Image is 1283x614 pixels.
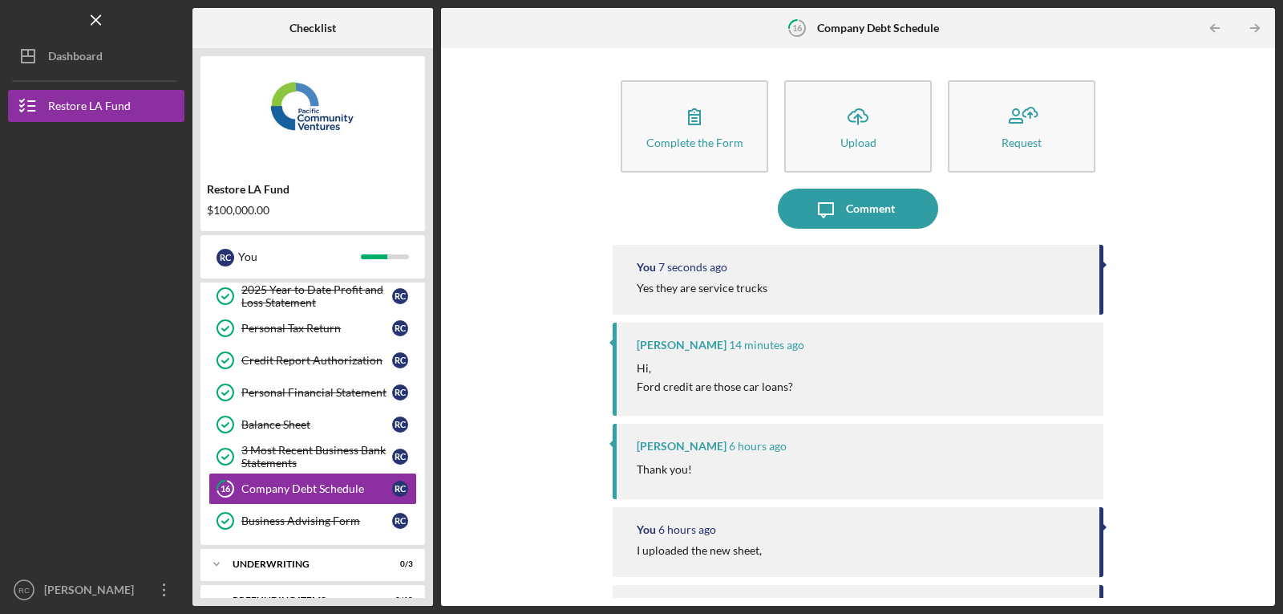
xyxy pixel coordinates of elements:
time: 2025-09-23 17:59 [658,523,716,536]
b: Company Debt Schedule [817,22,939,35]
a: Business Advising FormRC [208,505,417,537]
div: 0 / 10 [384,596,413,605]
a: Personal Financial StatementRC [208,376,417,409]
button: Restore LA Fund [8,90,184,122]
button: Upload [784,80,932,173]
div: R C [392,384,408,401]
div: R C [392,320,408,336]
tspan: 16 [792,22,803,33]
div: Comment [846,189,895,229]
div: Restore LA Fund [207,183,419,196]
div: Company Debt Schedule [241,482,392,495]
div: R C [217,249,234,266]
div: Complete the Form [646,136,743,148]
a: Personal Tax ReturnRC [208,312,417,344]
tspan: 16 [221,484,231,494]
button: Comment [778,189,938,229]
div: [PERSON_NAME] [40,574,144,610]
div: Balance Sheet [241,418,392,431]
a: 2025 Year to Date Profit and Loss StatementRC [208,280,417,312]
div: Restore LA Fund [48,90,131,126]
p: Thank you! [637,461,692,478]
div: Prefunding Items [233,596,373,605]
div: $100,000.00 [207,204,419,217]
div: Underwriting [233,559,373,569]
div: You [637,523,656,536]
div: R C [392,352,408,368]
div: [PERSON_NAME] [637,440,726,453]
div: R C [392,481,408,497]
div: 2025 Year to Date Profit and Loss Statement [241,283,392,309]
time: 2025-09-23 18:05 [729,440,787,453]
div: You [637,261,656,274]
div: Request [1002,136,1042,148]
div: Business Advising Form [241,514,392,527]
time: 2025-09-23 23:38 [729,339,804,352]
text: RC [18,586,30,595]
a: Balance SheetRC [208,409,417,441]
a: 3 Most Recent Business Bank StatementsRC [208,441,417,473]
div: [PERSON_NAME] [637,339,726,352]
a: 16Company Debt ScheduleRC [208,473,417,505]
time: 2025-09-23 23:53 [658,261,727,274]
img: Product logo [200,64,425,161]
div: You [238,243,361,270]
div: R C [392,288,408,304]
button: Complete the Form [621,80,768,173]
div: R C [392,513,408,529]
button: Dashboard [8,40,184,72]
b: Checklist [289,22,336,35]
div: Dashboard [48,40,103,76]
div: 0 / 3 [384,559,413,569]
button: RC[PERSON_NAME] [8,574,184,606]
div: Yes they are service trucks [637,282,767,295]
div: R C [392,449,408,465]
p: Hi, [637,360,793,377]
p: Ford credit are those car loans? [637,378,793,396]
button: Request [948,80,1095,173]
div: 3 Most Recent Business Bank Statements [241,444,392,470]
div: R C [392,417,408,433]
div: Personal Tax Return [241,322,392,335]
div: Personal Financial Statement [241,386,392,399]
div: Upload [840,136,876,148]
div: Credit Report Authorization [241,354,392,367]
a: Credit Report AuthorizationRC [208,344,417,376]
div: I uploaded the new sheet, [637,544,762,557]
